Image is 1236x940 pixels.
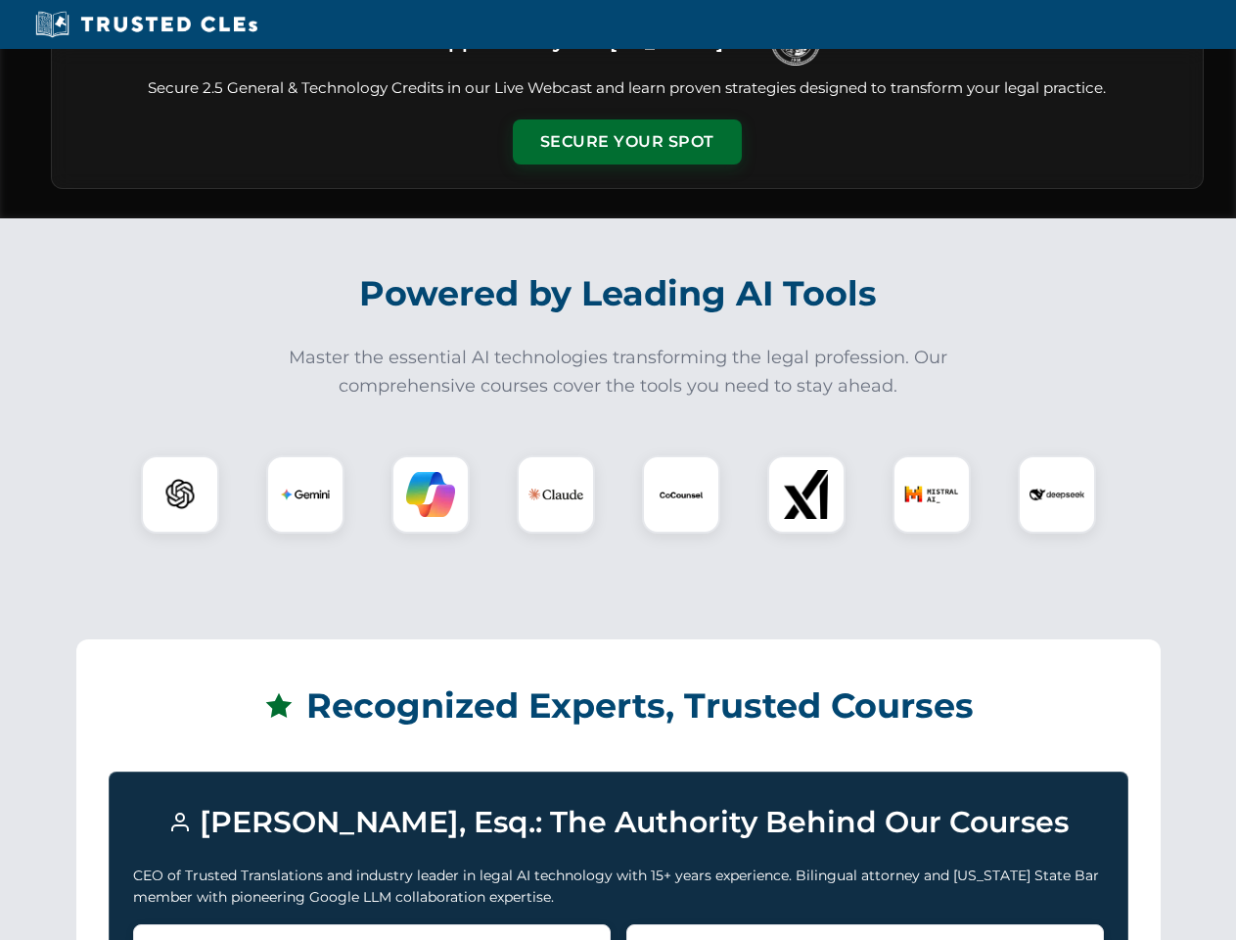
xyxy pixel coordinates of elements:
[1018,455,1096,534] div: DeepSeek
[528,467,583,522] img: Claude Logo
[29,10,263,39] img: Trusted CLEs
[276,344,961,400] p: Master the essential AI technologies transforming the legal profession. Our comprehensive courses...
[657,470,706,519] img: CoCounsel Logo
[406,470,455,519] img: Copilot Logo
[642,455,720,534] div: CoCounsel
[109,672,1128,740] h2: Recognized Experts, Trusted Courses
[1030,467,1084,522] img: DeepSeek Logo
[266,455,344,534] div: Gemini
[782,470,831,519] img: xAI Logo
[767,455,846,534] div: xAI
[513,119,742,164] button: Secure Your Spot
[76,259,1161,328] h2: Powered by Leading AI Tools
[517,455,595,534] div: Claude
[391,455,470,534] div: Copilot
[893,455,971,534] div: Mistral AI
[75,77,1179,100] p: Secure 2.5 General & Technology Credits in our Live Webcast and learn proven strategies designed ...
[141,455,219,534] div: ChatGPT
[152,466,208,523] img: ChatGPT Logo
[281,470,330,519] img: Gemini Logo
[133,865,1104,909] p: CEO of Trusted Translations and industry leader in legal AI technology with 15+ years experience....
[904,467,959,522] img: Mistral AI Logo
[133,796,1104,849] h3: [PERSON_NAME], Esq.: The Authority Behind Our Courses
